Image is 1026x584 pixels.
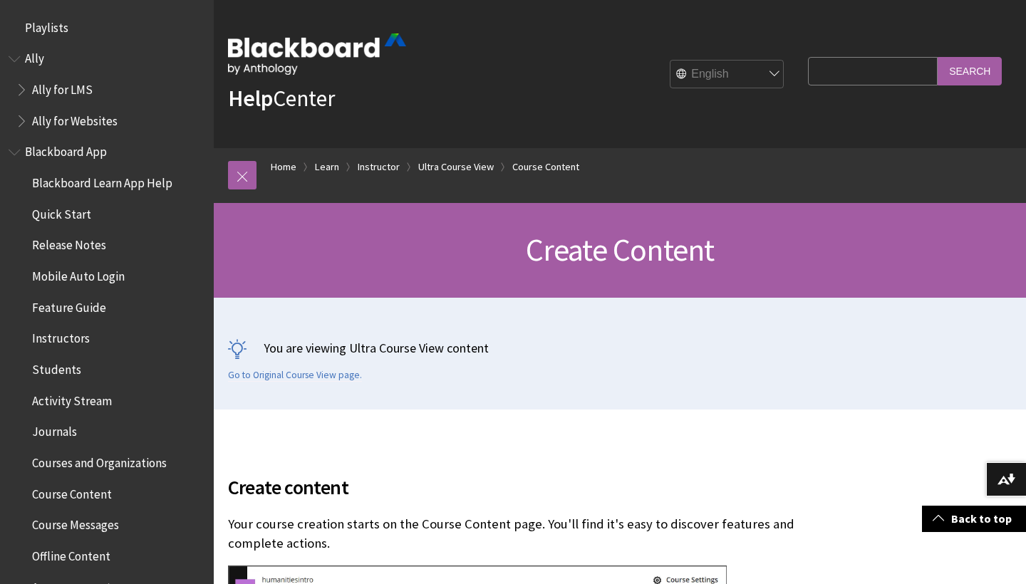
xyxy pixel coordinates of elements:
[25,16,68,35] span: Playlists
[228,369,362,382] a: Go to Original Course View page.
[9,16,205,40] nav: Book outline for Playlists
[32,202,91,221] span: Quick Start
[9,47,205,133] nav: Book outline for Anthology Ally Help
[228,84,335,113] a: HelpCenter
[418,158,494,176] a: Ultra Course View
[271,158,296,176] a: Home
[228,515,801,552] p: Your course creation starts on the Course Content page. You'll find it's easy to discover feature...
[32,264,125,283] span: Mobile Auto Login
[922,506,1026,532] a: Back to top
[228,33,406,75] img: Blackboard by Anthology
[228,472,801,502] span: Create content
[315,158,339,176] a: Learn
[228,339,1012,357] p: You are viewing Ultra Course View content
[32,78,93,97] span: Ally for LMS
[526,230,715,269] span: Create Content
[25,140,107,160] span: Blackboard App
[32,482,112,501] span: Course Content
[32,451,167,470] span: Courses and Organizations
[32,420,77,439] span: Journals
[938,57,1002,85] input: Search
[32,544,110,563] span: Offline Content
[32,358,81,377] span: Students
[32,109,118,128] span: Ally for Websites
[32,327,90,346] span: Instructors
[228,84,273,113] strong: Help
[32,513,119,533] span: Course Messages
[512,158,579,176] a: Course Content
[670,61,784,89] select: Site Language Selector
[32,234,106,253] span: Release Notes
[358,158,400,176] a: Instructor
[32,296,106,315] span: Feature Guide
[32,171,172,190] span: Blackboard Learn App Help
[25,47,44,66] span: Ally
[32,389,112,408] span: Activity Stream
